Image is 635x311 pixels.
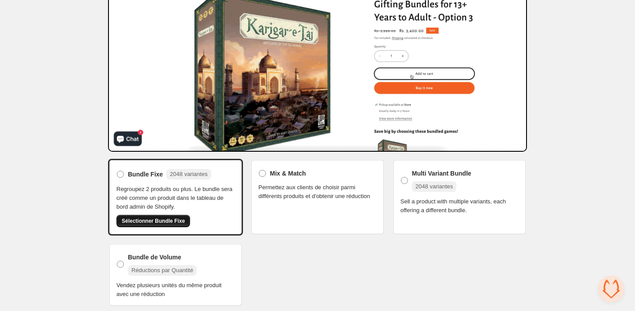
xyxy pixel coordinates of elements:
[400,197,519,215] span: Sell a product with multiple variants, each offering a different bundle.
[116,215,190,227] button: Sélectionner Bundle Fixe
[131,267,193,274] span: Réductions par Quantité
[116,281,235,299] span: Vendez plusieurs unités du même produit avec une réduction
[122,217,185,225] span: Sélectionner Bundle Fixe
[128,253,181,262] span: Bundle de Volume
[415,183,453,190] span: 2048 variantes
[128,170,163,179] span: Bundle Fixe
[258,183,377,201] span: Permettez aux clients de choisir parmi différents produits et d'obtenir une réduction
[412,169,471,178] span: Multi Variant Bundle
[170,171,207,177] span: 2048 variantes
[270,169,306,178] span: Mix & Match
[598,276,624,302] div: Open chat
[116,185,235,211] span: Regroupez 2 produits ou plus. Le bundle sera créé comme un produit dans le tableau de bord admin ...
